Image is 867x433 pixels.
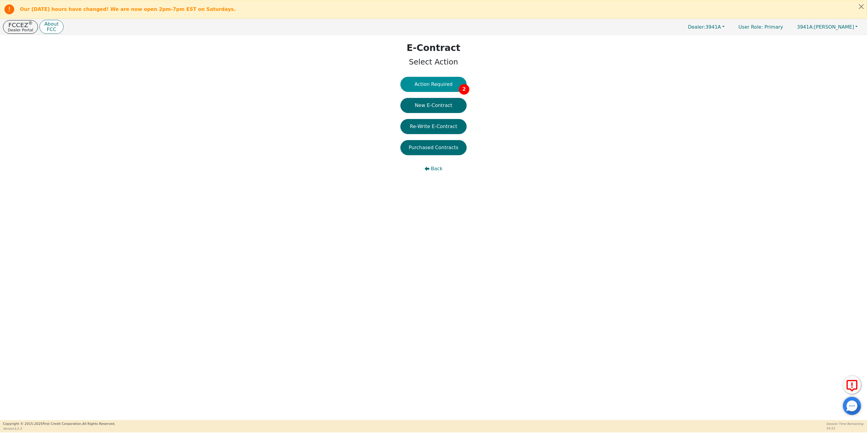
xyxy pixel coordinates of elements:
p: Select Action [407,56,460,68]
button: Dealer:3941A [682,22,731,32]
p: FCC [44,27,58,32]
p: Primary [732,21,789,33]
button: AboutFCC [39,20,63,34]
span: Dealer: [688,24,705,30]
b: Our [DATE] hours have changed! We are now open 2pm-7pm EST on Saturdays. [20,6,236,12]
p: Version 3.2.3 [3,426,115,431]
button: Back [400,161,467,176]
span: 2 [459,84,469,95]
button: Close alert [856,0,867,13]
button: Action Required2 [400,77,467,92]
button: Report Error to FCC [843,376,861,394]
sup: ® [28,20,33,26]
h1: E-Contract [407,42,460,53]
p: Copyright © 2015- 2025 First Credit Corporation. [3,422,115,427]
span: User Role : [738,24,763,30]
button: Purchased Contracts [400,140,467,155]
p: 54:53 [826,426,864,431]
span: [PERSON_NAME] [797,24,854,30]
button: Re-Write E-Contract [400,119,467,134]
button: 3941A:[PERSON_NAME] [791,22,864,32]
span: 3941A: [797,24,814,30]
button: New E-Contract [400,98,467,113]
span: All Rights Reserved. [82,422,115,426]
p: Dealer Portal [8,28,33,32]
p: Session Time Remaining: [826,422,864,426]
p: FCCEZ [8,22,33,28]
span: Back [431,165,443,172]
p: About [44,22,58,27]
span: 3941A [688,24,721,30]
a: User Role: Primary [732,21,789,33]
button: FCCEZ®Dealer Portal [3,20,38,34]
